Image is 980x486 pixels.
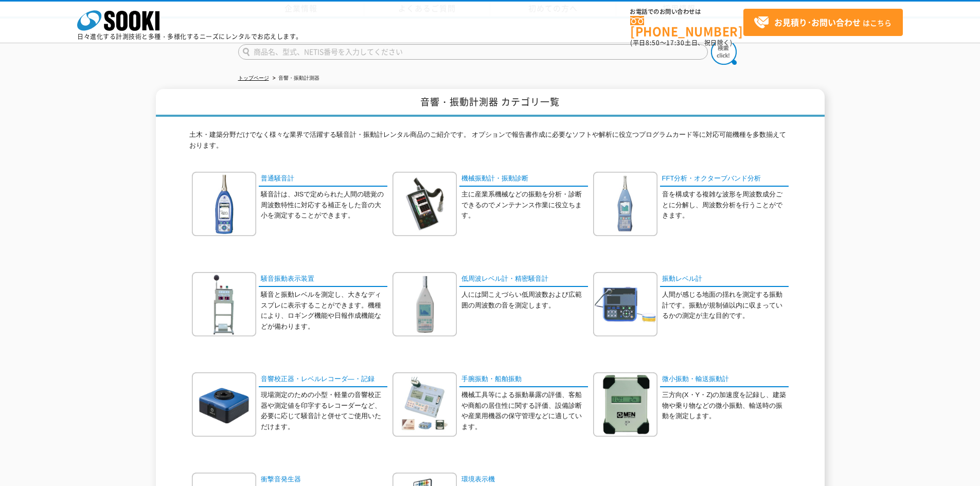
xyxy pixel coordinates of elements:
[461,290,588,311] p: 人には聞こえづらい低周波数および広範囲の周波数の音を測定します。
[646,38,660,47] span: 8:50
[459,272,588,287] a: 低周波レベル計・精密騒音計
[189,130,791,156] p: 土木・建築分野だけでなく様々な業界で活躍する騒音計・振動計レンタル商品のご紹介です。 オプションで報告書作成に必要なソフトや解析に役立つプログラムカード等に対応可能機種を多数揃えております。
[630,16,743,37] a: [PHONE_NUMBER]
[593,372,657,437] img: 微小振動・輸送振動計
[261,390,387,433] p: 現場測定のための小型・軽量の音響校正器や測定値を印字するレコーダーなど、必要に応じて騒音計と併せてご使用いただけます。
[259,272,387,287] a: 騒音振動表示装置
[461,189,588,221] p: 主に産業系機械などの振動を分析・診断できるのでメンテナンス作業に役立ちます。
[271,73,319,84] li: 音響・振動計測器
[461,390,588,433] p: 機械工具等による振動暴露の評価、客船や商船の居住性に関する評価、設備診断や産業用機器の保守管理などに適しています。
[660,372,789,387] a: 微小振動・輸送振動計
[662,390,789,422] p: 三方向(X・Y・Z)の加速度を記録し、建築物や乗り物などの微小振動、輸送時の振動を測定します。
[754,15,892,30] span: はこちら
[259,172,387,187] a: 普通騒音計
[660,272,789,287] a: 振動レベル計
[393,272,457,336] img: 低周波レベル計・精密騒音計
[393,172,457,236] img: 機械振動計・振動診断
[662,189,789,221] p: 音を構成する複雑な波形を周波数成分ごとに分解し、周波数分析を行うことができます。
[630,38,732,47] span: (平日 ～ 土日、祝日除く)
[77,33,302,40] p: 日々進化する計測技術と多種・多様化するニーズにレンタルでお応えします。
[630,9,743,15] span: お電話でのお問い合わせは
[259,372,387,387] a: 音響校正器・レベルレコーダ―・記録
[238,44,708,60] input: 商品名、型式、NETIS番号を入力してください
[192,372,256,437] img: 音響校正器・レベルレコーダ―・記録
[261,189,387,221] p: 騒音計は、JISで定められた人間の聴覚の周波数特性に対応する補正をした音の大小を測定することができます。
[666,38,685,47] span: 17:30
[261,290,387,332] p: 騒音と振動レベルを測定し、大きなディスプレに表示することができます。機種により、ロギング機能や日報作成機能などが備わります。
[593,172,657,236] img: FFT分析・オクターブバンド分析
[660,172,789,187] a: FFT分析・オクターブバンド分析
[192,172,256,236] img: 普通騒音計
[156,89,825,117] h1: 音響・振動計測器 カテゴリ一覧
[459,172,588,187] a: 機械振動計・振動診断
[192,272,256,336] img: 騒音振動表示装置
[238,75,269,81] a: トップページ
[662,290,789,321] p: 人間が感じる地面の揺れを測定する振動計です。振動が規制値以内に収まっているかの測定が主な目的です。
[459,372,588,387] a: 手腕振動・船舶振動
[393,372,457,437] img: 手腕振動・船舶振動
[743,9,903,36] a: お見積り･お問い合わせはこちら
[593,272,657,336] img: 振動レベル計
[774,16,861,28] strong: お見積り･お問い合わせ
[711,39,737,65] img: btn_search.png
